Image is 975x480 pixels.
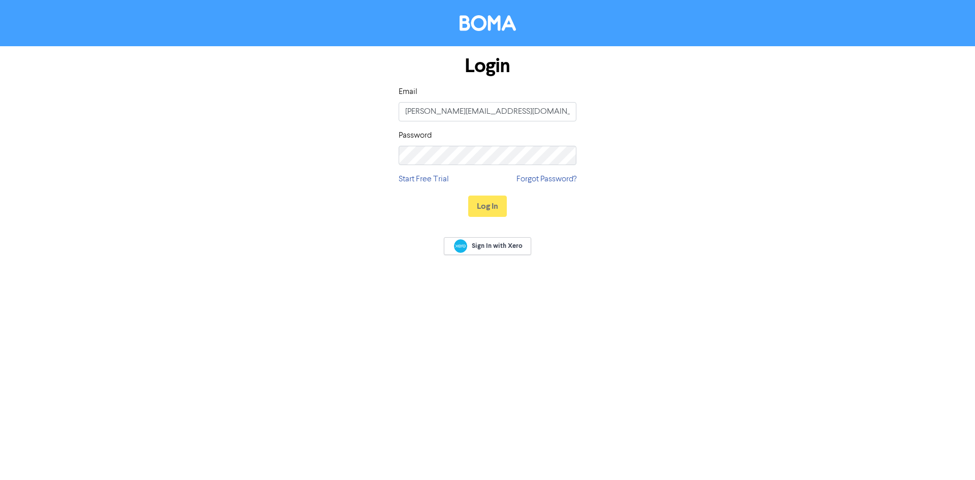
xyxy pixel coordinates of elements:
[399,54,576,78] h1: Login
[468,196,507,217] button: Log In
[454,239,467,253] img: Xero logo
[444,237,531,255] a: Sign In with Xero
[399,86,417,98] label: Email
[460,15,516,31] img: BOMA Logo
[516,173,576,185] a: Forgot Password?
[472,241,523,250] span: Sign In with Xero
[399,173,449,185] a: Start Free Trial
[399,130,432,142] label: Password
